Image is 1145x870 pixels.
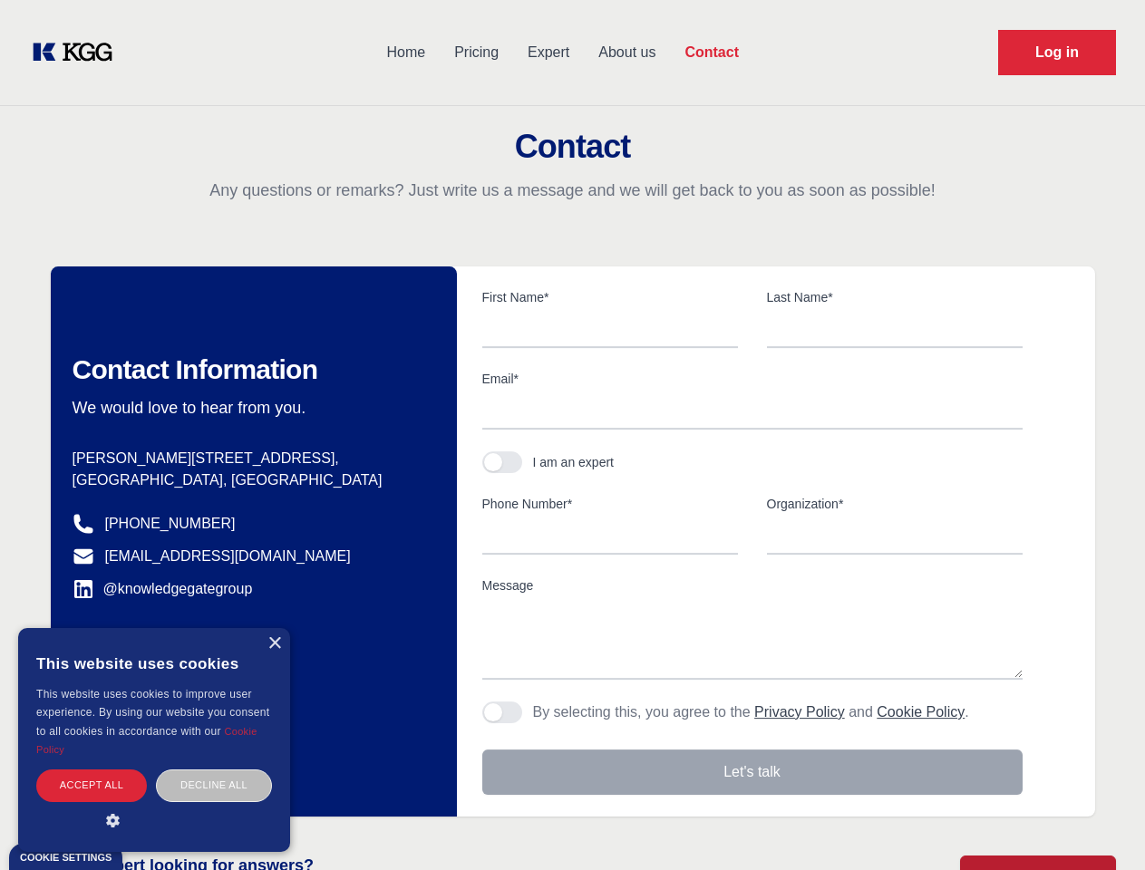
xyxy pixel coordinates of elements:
[533,453,615,471] div: I am an expert
[1054,783,1145,870] iframe: Chat Widget
[20,853,112,863] div: Cookie settings
[36,726,257,755] a: Cookie Policy
[73,397,428,419] p: We would love to hear from you.
[36,642,272,685] div: This website uses cookies
[105,546,351,567] a: [EMAIL_ADDRESS][DOMAIN_NAME]
[767,288,1023,306] label: Last Name*
[482,370,1023,388] label: Email*
[584,29,670,76] a: About us
[533,701,969,723] p: By selecting this, you agree to the and .
[22,129,1123,165] h2: Contact
[73,469,428,491] p: [GEOGRAPHIC_DATA], [GEOGRAPHIC_DATA]
[513,29,584,76] a: Expert
[482,749,1023,795] button: Let's talk
[73,353,428,386] h2: Contact Information
[877,704,965,720] a: Cookie Policy
[73,578,253,600] a: @knowledgegategroup
[73,448,428,469] p: [PERSON_NAME][STREET_ADDRESS],
[670,29,753,76] a: Contact
[440,29,513,76] a: Pricing
[36,688,269,738] span: This website uses cookies to improve user experience. By using our website you consent to all coo...
[105,513,236,535] a: [PHONE_NUMBER]
[156,769,272,801] div: Decline all
[267,637,281,651] div: Close
[22,179,1123,201] p: Any questions or remarks? Just write us a message and we will get back to you as soon as possible!
[998,30,1116,75] a: Request Demo
[482,288,738,306] label: First Name*
[754,704,845,720] a: Privacy Policy
[482,495,738,513] label: Phone Number*
[767,495,1023,513] label: Organization*
[482,576,1023,594] label: Message
[36,769,147,801] div: Accept all
[29,38,127,67] a: KOL Knowledge Platform: Talk to Key External Experts (KEE)
[372,29,440,76] a: Home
